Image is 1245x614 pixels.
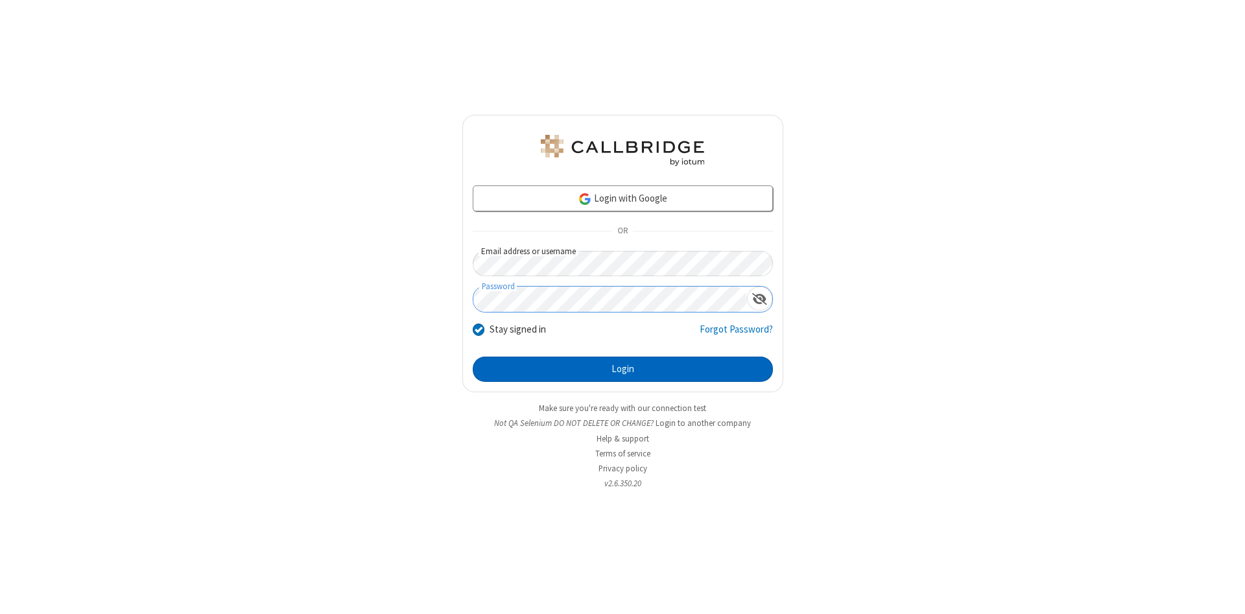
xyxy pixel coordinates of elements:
input: Password [473,287,747,312]
div: Show password [747,287,772,311]
li: Not QA Selenium DO NOT DELETE OR CHANGE? [462,417,783,429]
a: Login with Google [473,185,773,211]
a: Forgot Password? [700,322,773,347]
label: Stay signed in [490,322,546,337]
a: Help & support [597,433,649,444]
iframe: Chat [1213,580,1235,605]
img: google-icon.png [578,192,592,206]
li: v2.6.350.20 [462,477,783,490]
a: Make sure you're ready with our connection test [539,403,706,414]
button: Login [473,357,773,383]
a: Privacy policy [599,463,647,474]
img: QA Selenium DO NOT DELETE OR CHANGE [538,135,707,166]
a: Terms of service [595,448,650,459]
button: Login to another company [656,417,751,429]
input: Email address or username [473,251,773,276]
span: OR [612,222,633,241]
